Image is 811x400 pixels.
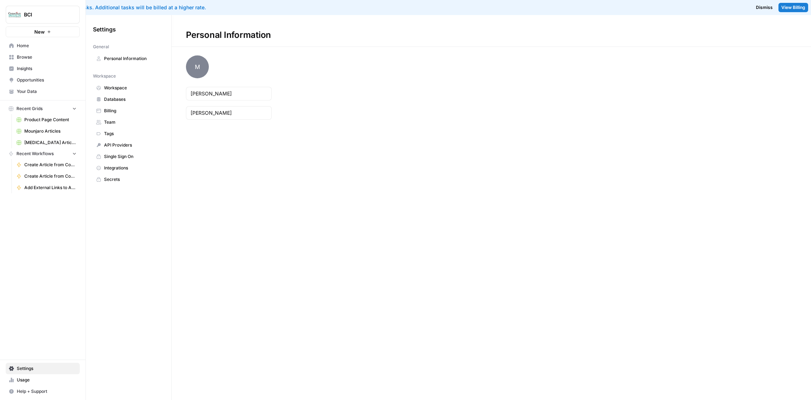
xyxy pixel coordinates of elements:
button: Dismiss [753,3,776,12]
a: Create Article from Content Brief - [PERSON_NAME] [13,171,80,182]
span: Usage [17,377,77,383]
a: Add External Links to Article [13,182,80,193]
span: Insights [17,65,77,72]
a: Opportunities [6,74,80,86]
span: Dismiss [756,4,773,11]
span: [MEDICAL_DATA] Articles [24,139,77,146]
span: General [93,44,109,50]
a: Billing [93,105,164,117]
a: Integrations [93,162,164,174]
span: Billing [104,108,161,114]
a: Home [6,40,80,51]
span: Add External Links to Article [24,184,77,191]
a: Tags [93,128,164,139]
span: API Providers [104,142,161,148]
span: Create Article from Content Brief - [PERSON_NAME] [24,173,77,179]
span: Home [17,43,77,49]
span: Browse [17,54,77,60]
a: Create Article from Content Brief - [MEDICAL_DATA] [13,159,80,171]
span: M [186,55,209,78]
a: Single Sign On [93,151,164,162]
span: Workspace [93,73,116,79]
span: Single Sign On [104,153,161,160]
span: Recent Grids [16,105,43,112]
a: Personal Information [93,53,164,64]
a: Mounjaro Articles [13,125,80,137]
img: BCI Logo [8,8,21,21]
span: Integrations [104,165,161,171]
span: Mounjaro Articles [24,128,77,134]
a: Settings [6,363,80,374]
a: [MEDICAL_DATA] Articles [13,137,80,148]
span: Secrets [104,176,161,183]
span: Settings [17,365,77,372]
a: Your Data [6,86,80,97]
a: Product Page Content [13,114,80,125]
a: Usage [6,374,80,386]
a: Databases [93,94,164,105]
span: Tags [104,130,161,137]
a: Secrets [93,174,164,185]
a: API Providers [93,139,164,151]
button: Recent Grids [6,103,80,114]
span: Personal Information [104,55,161,62]
span: Workspace [104,85,161,91]
span: Team [104,119,161,125]
a: Insights [6,63,80,74]
span: Recent Workflows [16,150,54,157]
a: Team [93,117,164,128]
a: Workspace [93,82,164,94]
span: View Billing [781,4,805,11]
span: Help + Support [17,388,77,395]
span: Databases [104,96,161,103]
div: Personal Information [172,29,285,41]
button: Recent Workflows [6,148,80,159]
span: Product Page Content [24,117,77,123]
span: BCI [24,11,67,18]
a: View Billing [778,3,808,12]
span: Your Data [17,88,77,95]
span: New [34,28,45,35]
a: Browse [6,51,80,63]
button: Help + Support [6,386,80,397]
button: New [6,26,80,37]
button: Workspace: BCI [6,6,80,24]
span: Settings [93,25,116,34]
span: Create Article from Content Brief - [MEDICAL_DATA] [24,162,77,168]
span: Opportunities [17,77,77,83]
div: You've used your included tasks. Additional tasks will be billed at a higher rate. [6,4,478,11]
